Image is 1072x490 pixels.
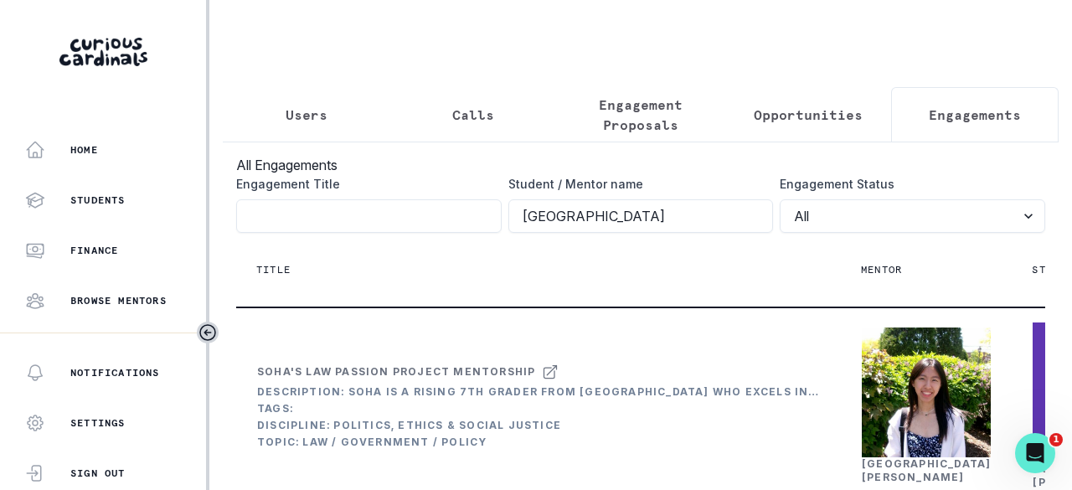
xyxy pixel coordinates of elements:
[286,105,327,125] p: Users
[257,402,820,415] div: Tags:
[256,263,291,276] p: Title
[861,263,902,276] p: Mentor
[257,385,820,399] div: Description: Soha is a rising 7th grader from [GEOGRAPHIC_DATA] who excels in math and has a stro...
[70,143,98,157] p: Home
[257,436,820,449] div: Topic: Law / Government / Policy
[70,366,160,379] p: Notifications
[780,175,1035,193] label: Engagement Status
[1015,433,1055,473] iframe: Intercom live chat
[257,419,820,432] div: Discipline: Politics, Ethics & Social Justice
[1049,433,1063,446] span: 1
[862,457,991,483] a: [GEOGRAPHIC_DATA] [PERSON_NAME]
[508,175,764,193] label: Student / Mentor name
[70,294,167,307] p: Browse Mentors
[452,105,494,125] p: Calls
[70,193,126,207] p: Students
[197,322,219,343] button: Toggle sidebar
[236,175,492,193] label: Engagement Title
[754,105,863,125] p: Opportunities
[257,365,535,379] div: Soha's Law Passion Project Mentorship
[236,155,1045,175] h3: All Engagements
[571,95,710,135] p: Engagement Proposals
[59,38,147,66] img: Curious Cardinals Logo
[70,416,126,430] p: Settings
[929,105,1021,125] p: Engagements
[70,467,126,480] p: Sign Out
[70,244,118,257] p: Finance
